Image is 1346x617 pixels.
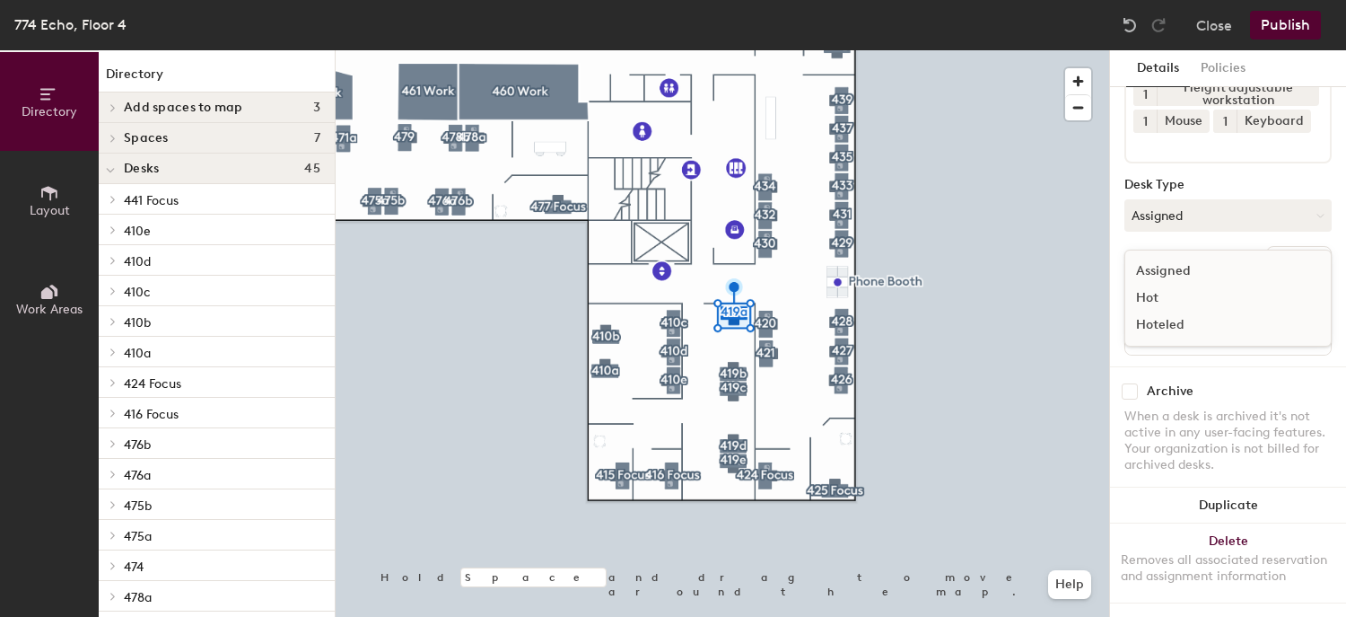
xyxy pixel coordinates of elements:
[124,101,243,115] span: Add spaces to map
[1196,11,1232,40] button: Close
[1213,110,1237,133] button: 1
[1121,552,1335,585] div: Removes all associated reservation and assignment information
[313,101,320,115] span: 3
[16,302,83,317] span: Work Areas
[124,376,181,392] span: 424 Focus
[124,437,151,453] span: 476b
[304,162,320,176] span: 45
[124,224,151,239] span: 410e
[1121,16,1139,34] img: Undo
[1133,110,1157,133] button: 1
[1157,110,1210,133] div: Mouse
[1124,199,1332,232] button: Assigned
[1149,16,1167,34] img: Redo
[1143,112,1148,131] span: 1
[1223,112,1228,131] span: 1
[1143,85,1148,104] span: 1
[1048,570,1091,599] button: Help
[30,203,70,218] span: Layout
[1157,83,1319,106] div: Height adjustable workstation
[99,65,335,93] h1: Directory
[1266,246,1332,277] button: Ungroup
[124,315,151,331] span: 410b
[1190,50,1256,87] button: Policies
[124,162,159,176] span: Desks
[124,468,151,483] span: 476a
[1110,524,1346,603] button: DeleteRemoves all associated reservation and assignment information
[1237,110,1311,133] div: Keyboard
[124,285,151,300] span: 410c
[1110,488,1346,524] button: Duplicate
[1124,178,1332,192] div: Desk Type
[124,346,151,361] span: 410a
[1124,409,1332,473] div: When a desk is archived it's not active in any user-facing features. Your organization is not bil...
[14,13,127,36] div: 774 Echo, Floor 4
[1147,384,1193,399] div: Archive
[124,193,179,208] span: 441 Focus
[124,407,179,422] span: 416 Focus
[1125,312,1305,339] div: Hoteled
[1126,50,1190,87] button: Details
[124,560,144,575] span: 474
[124,131,169,145] span: Spaces
[1133,83,1157,106] button: 1
[124,498,152,514] span: 475b
[1125,258,1305,285] div: Assigned
[1250,11,1321,40] button: Publish
[314,131,320,145] span: 7
[124,254,151,269] span: 410d
[124,590,152,605] span: 478a
[1125,285,1305,312] div: Hot
[124,529,152,544] span: 475a
[22,104,77,119] span: Directory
